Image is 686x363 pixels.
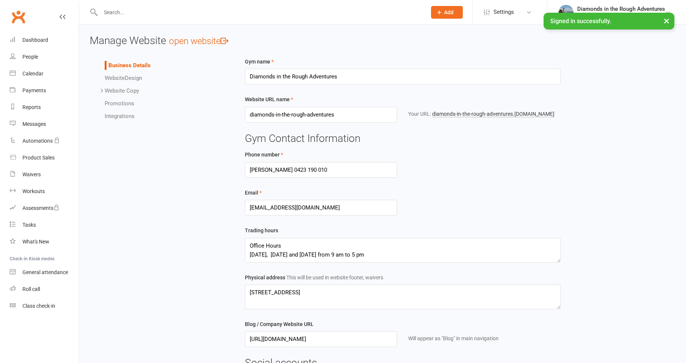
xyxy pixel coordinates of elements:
[245,320,314,328] label: Blog / Company Website URL
[9,7,28,26] a: Clubworx
[10,133,79,149] a: Automations
[22,138,53,144] div: Automations
[22,303,55,309] div: Class check-in
[22,54,38,60] div: People
[22,286,40,292] div: Roll call
[577,6,665,12] div: Diamonds in the Rough Adventures
[22,188,45,194] div: Workouts
[10,166,79,183] a: Waivers
[245,151,283,159] label: Phone number
[10,281,79,298] a: Roll call
[550,18,611,25] span: Signed in successfully.
[105,113,135,120] a: Integrations
[286,274,383,280] span: This will be used in website footer, waivers
[245,238,560,263] textarea: Office Hours [DATE], [DATE] and [DATE] from 9 am to 5 pm
[10,82,79,99] a: Payments
[22,121,46,127] div: Messages
[10,217,79,233] a: Tasks
[10,99,79,116] a: Reports
[245,95,293,103] label: Website URL name
[98,7,421,18] input: Search...
[493,4,514,21] span: Settings
[22,155,55,161] div: Product Sales
[245,189,262,197] label: Email
[660,13,673,29] button: ×
[22,269,68,275] div: General attendance
[10,65,79,82] a: Calendar
[105,100,134,107] a: Promotions
[10,183,79,200] a: Workouts
[105,87,139,94] a: Website Copy
[245,226,278,235] label: Trading hours
[10,264,79,281] a: General attendance kiosk mode
[22,104,41,110] div: Reports
[169,36,228,46] a: open website
[10,200,79,217] a: Assessments
[105,75,142,81] a: WebsiteDesign
[245,331,397,347] input: http://example.com
[22,205,59,211] div: Assessments
[444,9,453,15] span: Add
[10,233,79,250] a: What's New
[245,273,383,282] label: Physical address
[10,32,79,49] a: Dashboard
[432,111,554,117] a: diamonds-in-the-rough-adventures.[DOMAIN_NAME]
[10,298,79,314] a: Class kiosk mode
[559,5,573,20] img: thumb_image1543975352.png
[10,149,79,166] a: Product Sales
[245,285,560,309] textarea: [STREET_ADDRESS]
[90,35,676,47] h3: Manage Website
[408,334,560,342] div: Will appear as "Blog" in main navigation
[10,49,79,65] a: People
[22,37,48,43] div: Dashboard
[22,87,46,93] div: Payments
[577,12,665,19] div: Diamonds in the Rough Adventures
[22,71,43,77] div: Calendar
[10,116,79,133] a: Messages
[408,110,560,118] div: Your URL:
[431,6,463,19] button: Add
[245,58,274,66] label: Gym name
[108,62,151,69] a: Business Details
[22,171,41,177] div: Waivers
[245,133,560,145] h3: Gym Contact Information
[22,239,49,245] div: What's New
[105,75,125,81] span: Website
[22,222,36,228] div: Tasks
